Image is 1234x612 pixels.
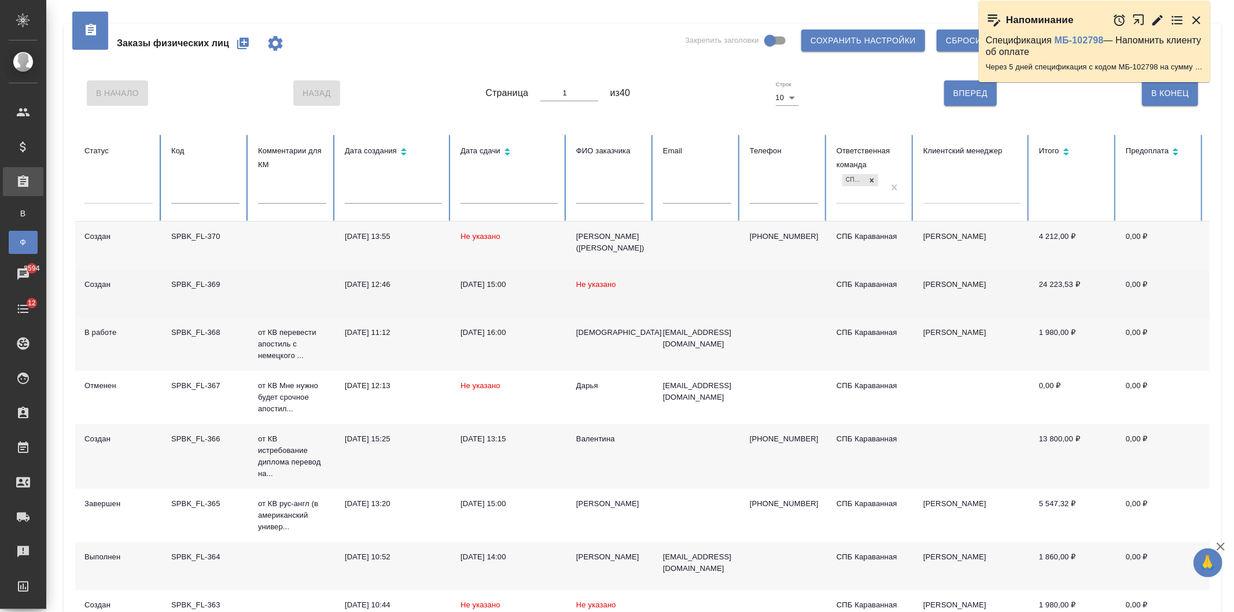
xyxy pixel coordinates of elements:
[750,433,818,445] p: [PHONE_NUMBER]
[84,380,153,392] div: Отменен
[9,231,38,254] a: Ф
[461,498,558,510] div: [DATE] 15:00
[84,231,153,242] div: Создан
[171,231,240,242] div: SPBK_FL-370
[1117,489,1203,542] td: 0,00 ₽
[937,30,1075,51] button: Сбросить все настройки
[1117,270,1203,318] td: 0,00 ₽
[576,280,616,289] span: Не указано
[1030,542,1117,590] td: 1 860,00 ₽
[171,279,240,290] div: SPBK_FL-369
[461,433,558,445] div: [DATE] 13:15
[685,35,759,46] span: Закрепить заголовки
[576,551,644,563] div: [PERSON_NAME]
[171,498,240,510] div: SPBK_FL-365
[914,270,1030,318] td: [PERSON_NAME]
[801,30,925,51] button: Сохранить настройки
[345,551,442,563] div: [DATE] 10:52
[171,551,240,563] div: SPBK_FL-364
[345,327,442,338] div: [DATE] 11:12
[914,489,1030,542] td: [PERSON_NAME]
[171,433,240,445] div: SPBK_FL-366
[946,34,1066,48] span: Сбросить все настройки
[345,380,442,392] div: [DATE] 12:13
[837,279,905,290] div: СПБ Караванная
[9,202,38,225] a: В
[485,86,528,100] span: Страница
[576,380,644,392] div: Дарья
[576,433,644,445] div: Валентина
[837,327,905,338] div: СПБ Караванная
[171,380,240,392] div: SPBK_FL-367
[576,327,644,338] div: [DEMOGRAPHIC_DATA]
[117,36,229,50] span: Заказы физических лиц
[1039,144,1107,161] div: Сортировка
[944,80,997,106] button: Вперед
[663,380,731,403] p: [EMAIL_ADDRESS][DOMAIN_NAME]
[1117,318,1203,371] td: 0,00 ₽
[1117,371,1203,424] td: 0,00 ₽
[461,279,558,290] div: [DATE] 15:00
[576,144,644,158] div: ФИО заказчика
[84,144,153,158] div: Статус
[345,144,442,161] div: Сортировка
[663,327,731,350] p: [EMAIL_ADDRESS][DOMAIN_NAME]
[1030,489,1117,542] td: 5 547,32 ₽
[1030,371,1117,424] td: 0,00 ₽
[345,279,442,290] div: [DATE] 12:46
[837,599,905,611] div: СПБ Караванная
[776,90,799,106] div: 10
[1030,318,1117,371] td: 1 980,00 ₽
[345,231,442,242] div: [DATE] 13:55
[258,327,326,362] p: от КВ перевести апостиль с немецкого ...
[461,381,500,390] span: Не указано
[576,231,644,254] div: [PERSON_NAME] ([PERSON_NAME])
[258,433,326,480] p: от КВ истребование диплома перевод на...
[84,433,153,445] div: Создан
[837,144,905,172] div: Ответственная команда
[84,599,153,611] div: Создан
[837,498,905,510] div: СПБ Караванная
[1170,13,1184,27] button: Перейти в todo
[576,498,644,510] div: [PERSON_NAME]
[1189,13,1203,27] button: Закрыть
[1198,551,1218,575] span: 🙏
[610,86,631,100] span: из 40
[914,222,1030,270] td: [PERSON_NAME]
[750,231,818,242] p: [PHONE_NUMBER]
[1194,548,1222,577] button: 🙏
[84,279,153,290] div: Создан
[345,599,442,611] div: [DATE] 10:44
[837,380,905,392] div: СПБ Караванная
[1117,424,1203,489] td: 0,00 ₽
[258,144,326,172] div: Комментарии для КМ
[776,82,791,87] label: Строк
[1117,222,1203,270] td: 0,00 ₽
[986,61,1203,73] p: Через 5 дней спецификация с кодом МБ-102798 на сумму 2640 RUB будет просрочена
[914,318,1030,371] td: [PERSON_NAME]
[171,327,240,338] div: SPBK_FL-368
[84,327,153,338] div: В работе
[1117,542,1203,590] td: 0,00 ₽
[750,144,818,158] div: Телефон
[750,498,818,510] p: [PHONE_NUMBER]
[1113,13,1126,27] button: Отложить
[3,260,43,289] a: 8594
[1151,13,1165,27] button: Редактировать
[461,600,500,609] span: Не указано
[923,144,1021,158] div: Клиентский менеджер
[14,237,32,248] span: Ф
[1126,144,1194,161] div: Сортировка
[461,232,500,241] span: Не указано
[1030,270,1117,318] td: 24 223,53 ₽
[258,380,326,415] p: от КВ Мне нужно будет срочное апостил...
[258,498,326,533] p: от КВ рус-англ (в американский универ...
[461,551,558,563] div: [DATE] 14:00
[837,551,905,563] div: СПБ Караванная
[461,327,558,338] div: [DATE] 16:00
[663,144,731,158] div: Email
[171,599,240,611] div: SPBK_FL-363
[229,30,257,57] button: Создать
[17,263,46,274] span: 8594
[842,174,865,186] div: СПБ Караванная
